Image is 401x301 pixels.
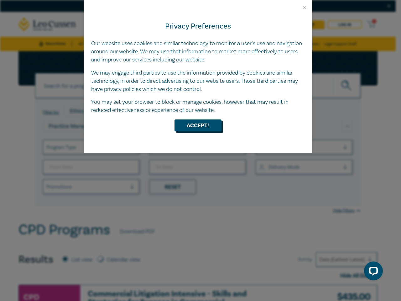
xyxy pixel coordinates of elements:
iframe: LiveChat chat widget [359,259,385,285]
p: Our website uses cookies and similar technology to monitor a user’s use and navigation around our... [91,40,305,64]
button: Accept! [174,119,221,131]
p: We may engage third parties to use the information provided by cookies and similar technology, in... [91,69,305,93]
p: You may set your browser to block or manage cookies, however that may result in reduced effective... [91,98,305,114]
h4: Privacy Preferences [91,21,305,32]
button: Close [302,5,307,11]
